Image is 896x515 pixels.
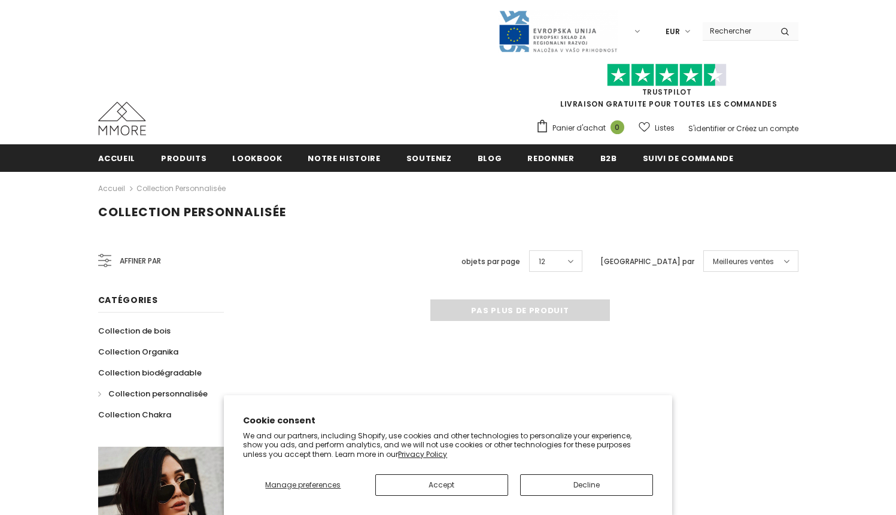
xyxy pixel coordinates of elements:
[600,256,694,268] label: [GEOGRAPHIC_DATA] par
[98,404,171,425] a: Collection Chakra
[98,102,146,135] img: Cas MMORE
[98,325,171,337] span: Collection de bois
[536,69,798,109] span: LIVRAISON GRATUITE POUR TOUTES LES COMMANDES
[98,320,171,341] a: Collection de bois
[643,144,734,171] a: Suivi de commande
[98,367,202,378] span: Collection biodégradable
[478,144,502,171] a: Blog
[232,153,282,164] span: Lookbook
[600,153,617,164] span: B2B
[600,144,617,171] a: B2B
[243,431,653,459] p: We and our partners, including Shopify, use cookies and other technologies to personalize your ex...
[108,388,208,399] span: Collection personnalisée
[98,144,136,171] a: Accueil
[98,383,208,404] a: Collection personnalisée
[527,153,574,164] span: Redonner
[643,153,734,164] span: Suivi de commande
[243,474,363,496] button: Manage preferences
[639,117,675,138] a: Listes
[243,414,653,427] h2: Cookie consent
[406,153,452,164] span: soutenez
[461,256,520,268] label: objets par page
[98,362,202,383] a: Collection biodégradable
[498,26,618,36] a: Javni Razpis
[688,123,725,134] a: S'identifier
[98,346,178,358] span: Collection Organika
[136,183,226,193] a: Collection personnalisée
[161,144,206,171] a: Produits
[98,153,136,164] span: Accueil
[308,153,380,164] span: Notre histoire
[375,474,508,496] button: Accept
[607,63,727,87] img: Faites confiance aux étoiles pilotes
[527,144,574,171] a: Redonner
[98,181,125,196] a: Accueil
[727,123,734,134] span: or
[736,123,798,134] a: Créez un compte
[655,122,675,134] span: Listes
[406,144,452,171] a: soutenez
[536,119,630,137] a: Panier d'achat 0
[520,474,653,496] button: Decline
[498,10,618,53] img: Javni Razpis
[552,122,606,134] span: Panier d'achat
[232,144,282,171] a: Lookbook
[98,204,286,220] span: Collection personnalisée
[161,153,206,164] span: Produits
[666,26,680,38] span: EUR
[98,294,158,306] span: Catégories
[713,256,774,268] span: Meilleures ventes
[265,480,341,490] span: Manage preferences
[120,255,161,268] span: Affiner par
[611,120,624,134] span: 0
[98,341,178,362] a: Collection Organika
[308,144,380,171] a: Notre histoire
[703,22,772,40] input: Search Site
[98,409,171,420] span: Collection Chakra
[642,87,692,97] a: TrustPilot
[478,153,502,164] span: Blog
[539,256,545,268] span: 12
[398,449,447,459] a: Privacy Policy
